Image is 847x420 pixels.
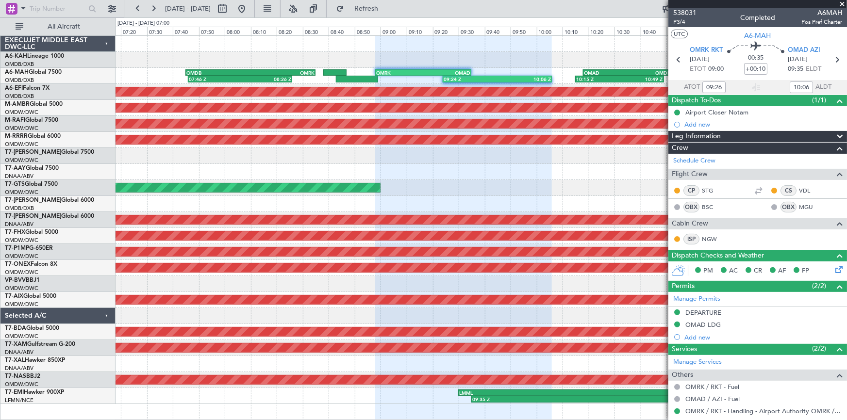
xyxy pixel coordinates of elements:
[673,8,697,18] span: 538031
[781,202,797,212] div: OBX
[778,266,786,276] span: AF
[614,27,641,35] div: 10:30
[225,27,251,35] div: 08:00
[5,213,94,219] a: T7-[PERSON_NAME]Global 6000
[815,82,831,92] span: ALDT
[685,383,739,391] a: OMRK / RKT - Fuel
[672,218,708,229] span: Cabin Crew
[5,77,34,84] a: OMDB/DXB
[673,294,720,304] a: Manage Permits
[788,55,808,65] span: [DATE]
[672,143,688,154] span: Crew
[702,203,724,211] a: BSC
[5,325,26,331] span: T7-BDA
[799,186,821,195] a: VDL
[685,308,721,317] div: DEPARTURE
[117,19,169,28] div: [DATE] - [DATE] 07:00
[702,81,726,93] input: --:--
[812,343,826,354] span: (2/2)
[5,61,34,68] a: OMDB/DXB
[121,27,147,35] div: 07:20
[683,185,699,196] div: CP
[240,76,291,82] div: 08:26 Z
[589,27,615,35] div: 10:20
[671,30,688,38] button: UTC
[251,27,277,35] div: 08:10
[729,266,738,276] span: AC
[5,381,38,388] a: OMDW/DWC
[702,235,724,243] a: NGW
[748,53,764,63] span: 00:35
[788,65,803,74] span: 09:35
[5,373,40,379] a: T7-NASBBJ2
[641,27,667,35] div: 10:40
[5,149,61,155] span: T7-[PERSON_NAME]
[5,277,40,283] a: VP-BVVBBJ1
[5,189,38,196] a: OMDW/DWC
[690,55,710,65] span: [DATE]
[685,108,748,116] div: Airport Closer Notam
[802,266,809,276] span: FP
[812,281,826,291] span: (2/2)
[801,18,842,26] span: Pos Pref Charter
[199,27,225,35] div: 07:50
[801,8,842,18] span: A6MAH
[588,390,717,396] div: LIPO
[684,120,842,129] div: Add new
[165,4,211,13] span: [DATE] - [DATE]
[5,101,63,107] a: M-AMBRGlobal 5000
[5,85,23,91] span: A6-EFI
[5,165,26,171] span: T7-AAY
[5,253,38,260] a: OMDW/DWC
[5,101,30,107] span: M-AMBR
[173,27,199,35] div: 07:40
[790,81,813,93] input: --:--
[672,370,693,381] span: Others
[799,203,821,211] a: MGU
[423,70,470,76] div: OMAD
[5,373,26,379] span: T7-NAS
[563,27,589,35] div: 10:10
[5,365,33,372] a: DNAA/ABV
[690,46,723,55] span: OMRK RKT
[498,76,551,82] div: 10:06 Z
[5,117,58,123] a: M-RAFIGlobal 7500
[5,53,64,59] a: A6-KAHLineage 1000
[147,27,173,35] div: 07:30
[788,46,820,55] span: OMAD AZI
[683,202,699,212] div: OBX
[5,117,25,123] span: M-RAFI
[684,333,842,341] div: Add new
[666,27,693,35] div: 10:50
[5,133,28,139] span: M-RRRR
[5,293,56,299] a: T7-AIXGlobal 5000
[5,197,61,203] span: T7-[PERSON_NAME]
[30,1,85,16] input: Trip Number
[812,95,826,105] span: (1/1)
[5,157,38,164] a: OMDW/DWC
[5,389,24,395] span: T7-EMI
[5,261,57,267] a: T7-ONEXFalcon 8X
[702,186,724,195] a: STG
[5,221,33,228] a: DNAA/ABV
[745,31,771,41] span: A6-MAH
[5,245,53,251] a: T7-P1MPG-650ER
[5,229,25,235] span: T7-FHX
[5,133,61,139] a: M-RRRRGlobal 6000
[684,82,700,92] span: ATOT
[329,27,355,35] div: 08:40
[5,181,25,187] span: T7-GTS
[584,70,627,76] div: OMAD
[5,125,38,132] a: OMDW/DWC
[511,27,537,35] div: 09:50
[672,169,708,180] span: Flight Crew
[5,181,58,187] a: T7-GTSGlobal 7500
[186,70,250,76] div: OMDB
[189,76,240,82] div: 07:46 Z
[5,357,25,363] span: T7-XAL
[5,93,34,100] a: OMDB/DXB
[5,357,65,363] a: T7-XALHawker 850XP
[5,141,38,148] a: OMDW/DWC
[459,390,588,396] div: LMML
[303,27,329,35] div: 08:30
